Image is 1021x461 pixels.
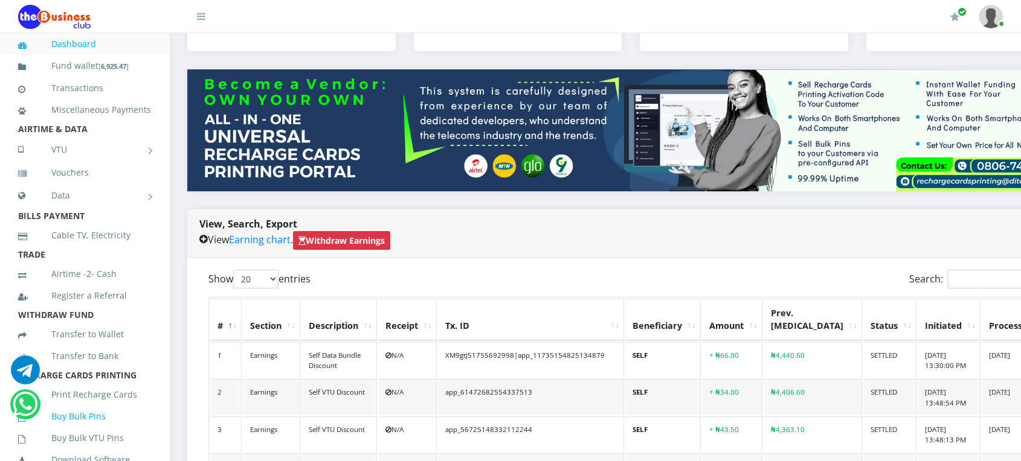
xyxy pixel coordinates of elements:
[18,342,151,370] a: Transfer to Bank
[625,299,701,341] th: Beneficiary: activate to sort column ascending
[625,379,701,415] td: SELF
[863,299,916,341] th: Status: activate to sort column ascending
[210,299,242,341] th: #: activate to sort column descending
[243,416,300,453] td: Earnings
[918,379,981,415] td: [DATE] 13:48:54 PM
[210,416,242,453] td: 3
[18,381,151,409] a: Print Recharge Cards
[378,299,437,341] th: Receipt: activate to sort column ascending
[18,135,151,165] a: VTU
[438,342,624,378] td: XM9gtJ51755692998|app_11735154825134879
[233,270,279,288] select: Showentries
[229,232,291,246] a: Earning chart
[301,379,377,415] td: Self VTU Discount
[702,342,762,378] td: + ₦66.00
[918,299,981,341] th: Initiated: activate to sort column ascending
[438,416,624,453] td: app_56725148332112244
[378,416,437,453] td: N/A
[18,30,151,58] a: Dashboard
[625,416,701,453] td: SELF
[101,62,126,71] b: 6,925.47
[764,416,862,453] td: ₦4,363.10
[18,74,151,102] a: Transactions
[438,379,624,415] td: app_61472682554337513
[438,299,624,341] th: Tx. ID: activate to sort column ascending
[210,379,242,415] td: 2
[18,180,151,211] a: Data
[625,342,701,378] td: SELF
[18,282,151,310] a: Register a Referral
[210,342,242,378] td: 1
[301,342,377,378] td: Self Data Bundle Discount
[243,379,300,415] td: Earnings
[863,342,916,378] td: SETTLED
[11,364,40,384] a: Chat for support
[18,52,151,80] a: Fund wallet[6,925.47]
[18,402,151,430] a: Buy Bulk Pins
[298,235,385,246] strong: Withdraw Earnings
[702,299,762,341] th: Amount: activate to sort column ascending
[979,5,1003,28] img: User
[18,424,151,452] a: Buy Bulk VTU Pins
[18,96,151,124] a: Miscellaneous Payments
[918,416,981,453] td: [DATE] 13:48:13 PM
[18,5,91,29] img: Logo
[702,416,762,453] td: + ₦43.50
[13,399,37,419] a: Chat for support
[18,320,151,348] a: Transfer to Wallet
[243,299,300,341] th: Section: activate to sort column ascending
[18,221,151,249] a: Cable TV, Electricity
[863,416,916,453] td: SETTLED
[301,416,377,453] td: Self VTU Discount
[702,379,762,415] td: + ₦34.00
[958,7,967,16] span: Renew/Upgrade Subscription
[918,342,981,378] td: [DATE] 13:30:00 PM
[208,270,311,288] label: Show entries
[950,12,959,22] i: Renew/Upgrade Subscription
[378,342,437,378] td: N/A
[301,299,377,341] th: Description: activate to sort column ascending
[18,159,151,186] a: Vouchers
[764,379,862,415] td: ₦4,406.60
[764,299,862,341] th: Prev. Bal: activate to sort column ascending
[378,379,437,415] td: N/A
[764,342,862,378] td: ₦4,440.60
[243,342,300,378] td: Earnings
[199,217,297,230] strong: View, Search, Export
[98,62,129,71] small: [ ]
[863,379,916,415] td: SETTLED
[18,260,151,288] a: Airtime -2- Cash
